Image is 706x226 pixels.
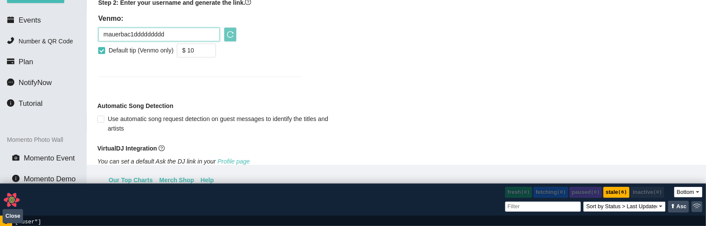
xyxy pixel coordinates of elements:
[97,158,250,165] i: You can set a default Ask the DJ link in your
[674,187,703,197] select: Panel position
[105,46,177,56] span: Default tip (Venmo only)
[98,14,236,24] h5: Venmo:
[224,28,236,42] button: reload
[7,37,14,44] span: phone
[218,158,250,165] a: Profile page
[12,154,20,161] span: camera
[97,102,173,111] b: Automatic Song Detection
[12,175,20,182] span: info-circle
[3,209,23,223] button: Close
[201,175,214,185] a: Help
[109,175,153,185] a: Our Top Charts
[19,79,52,87] span: NotifyNow
[19,99,43,108] span: Tutorial
[19,16,41,24] span: Events
[653,189,662,197] code: ( 0 )
[19,58,33,66] span: Plan
[631,187,664,198] span: inactive
[505,202,581,212] input: Filter by queryhash
[159,175,194,185] a: Merch Shop
[24,175,76,183] span: Momento Demo
[583,202,666,212] select: Sort queries
[692,201,703,212] button: Mock offline behavior
[19,38,73,45] span: Number & QR Code
[98,28,220,42] input: Venmo username (without the @)
[159,145,165,151] span: question-circle
[591,189,600,197] code: ( 0 )
[505,187,532,198] span: fresh
[7,99,14,107] span: info-circle
[521,189,530,197] code: ( 0 )
[104,115,347,134] span: Use automatic song request detection on guest messages to identify the titles and artists
[7,58,14,65] span: credit-card
[24,154,75,162] span: Momento Event
[618,189,627,197] code: ( 6 )
[557,189,566,197] code: ( 0 )
[668,201,689,213] button: ⬆ Asc
[534,187,568,198] span: fetching
[225,31,236,38] span: reload
[3,191,20,209] button: Close React Query Devtools
[7,16,14,23] span: calendar
[7,79,14,86] span: message
[97,145,157,152] b: VirtualDJ Integration
[570,187,602,198] span: paused
[603,187,629,198] span: stale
